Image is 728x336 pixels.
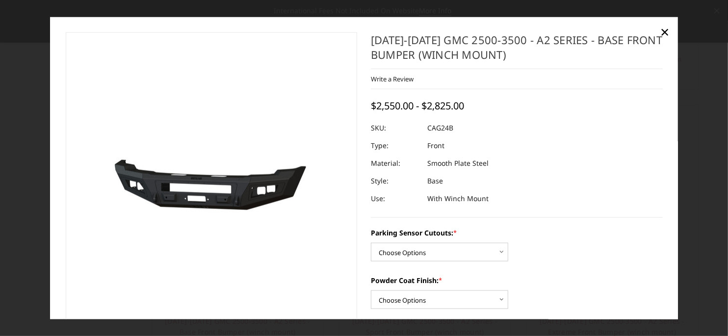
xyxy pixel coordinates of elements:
[427,172,443,190] dd: Base
[371,190,420,207] dt: Use:
[657,24,673,40] a: Close
[427,119,453,137] dd: CAG24B
[661,21,670,42] span: ×
[371,275,663,285] label: Powder Coat Finish:
[427,137,444,155] dd: Front
[371,99,464,112] span: $2,550.00 - $2,825.00
[371,32,663,69] h1: [DATE]-[DATE] GMC 2500-3500 - A2 Series - Base Front Bumper (winch mount)
[66,32,358,327] a: 2024-2025 GMC 2500-3500 - A2 Series - Base Front Bumper (winch mount)
[427,190,489,207] dd: With Winch Mount
[371,137,420,155] dt: Type:
[371,228,663,238] label: Parking Sensor Cutouts:
[427,155,489,172] dd: Smooth Plate Steel
[371,155,420,172] dt: Material:
[371,172,420,190] dt: Style:
[371,119,420,137] dt: SKU:
[371,75,414,83] a: Write a Review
